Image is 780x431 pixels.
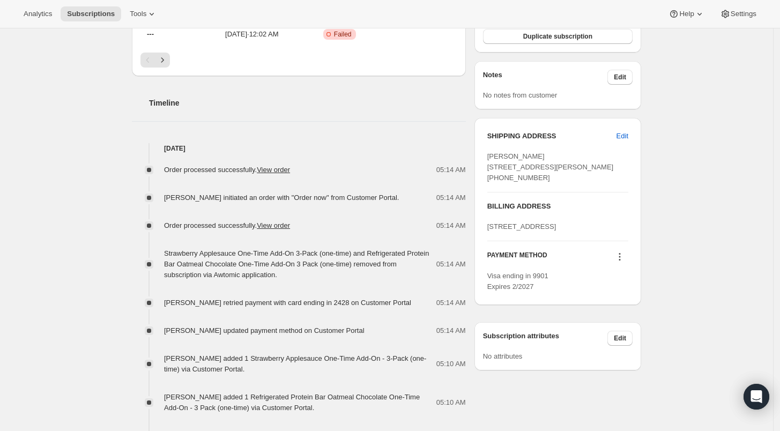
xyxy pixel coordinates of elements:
[164,221,290,229] span: Order processed successfully.
[164,326,365,335] span: [PERSON_NAME] updated payment method on Customer Portal
[616,131,628,142] span: Edit
[132,143,466,154] h4: [DATE]
[607,70,633,85] button: Edit
[67,10,115,18] span: Subscriptions
[164,354,426,373] span: [PERSON_NAME] added 1 Strawberry Applesauce One-Time Add-On - 3-Pack (one-time) via Customer Portal.
[140,53,457,68] nav: Pagination
[487,272,548,291] span: Visa ending in 9901 Expires 2/2027
[614,334,626,343] span: Edit
[123,6,164,21] button: Tools
[147,30,154,38] span: ---
[436,298,466,308] span: 05:14 AM
[487,131,616,142] h3: SHIPPING ADDRESS
[436,259,466,270] span: 05:14 AM
[436,397,466,408] span: 05:10 AM
[744,384,769,410] div: Open Intercom Messenger
[164,299,411,307] span: [PERSON_NAME] retried payment with card ending in 2428 on Customer Portal
[487,152,614,182] span: [PERSON_NAME] [STREET_ADDRESS][PERSON_NAME] [PHONE_NUMBER]
[130,10,146,18] span: Tools
[155,53,170,68] button: Next
[614,73,626,81] span: Edit
[483,352,523,360] span: No attributes
[436,325,466,336] span: 05:14 AM
[436,359,466,369] span: 05:10 AM
[164,194,399,202] span: [PERSON_NAME] initiated an order with "Order now" from Customer Portal.
[17,6,58,21] button: Analytics
[436,165,466,175] span: 05:14 AM
[610,128,635,145] button: Edit
[149,98,466,108] h2: Timeline
[164,393,420,412] span: [PERSON_NAME] added 1 Refrigerated Protein Bar Oatmeal Chocolate One-Time Add-On - 3 Pack (one-ti...
[164,249,429,279] span: Strawberry Applesauce One-Time Add-On 3-Pack (one-time) and Refrigerated Protein Bar Oatmeal Choc...
[334,30,352,39] span: Failed
[436,220,466,231] span: 05:14 AM
[662,6,711,21] button: Help
[24,10,52,18] span: Analytics
[679,10,694,18] span: Help
[202,29,302,40] span: [DATE] · 12:02 AM
[61,6,121,21] button: Subscriptions
[483,70,608,85] h3: Notes
[487,251,547,265] h3: PAYMENT METHOD
[483,331,608,346] h3: Subscription attributes
[607,331,633,346] button: Edit
[487,201,628,212] h3: BILLING ADDRESS
[164,166,290,174] span: Order processed successfully.
[487,222,556,231] span: [STREET_ADDRESS]
[257,166,290,174] a: View order
[436,192,466,203] span: 05:14 AM
[714,6,763,21] button: Settings
[731,10,756,18] span: Settings
[523,32,592,41] span: Duplicate subscription
[483,29,633,44] button: Duplicate subscription
[483,91,558,99] span: No notes from customer
[257,221,290,229] a: View order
